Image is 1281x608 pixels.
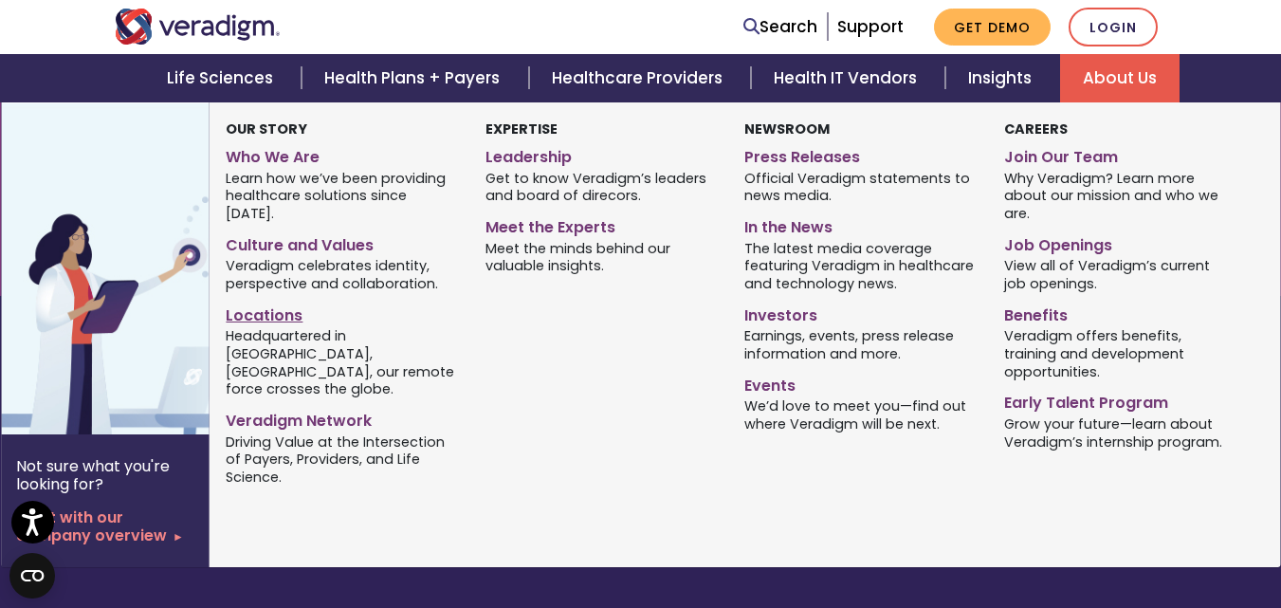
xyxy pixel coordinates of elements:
span: Earnings, events, press release information and more. [744,326,975,363]
img: Vector image of Veradigm’s Story [1,102,306,434]
span: Why Veradigm? Learn more about our mission and who we are. [1004,168,1235,223]
a: Leadership [485,140,716,168]
span: Veradigm celebrates identity, perspective and collaboration. [226,256,456,293]
span: Official Veradigm statements to news media. [744,168,975,205]
a: Join Our Team [1004,140,1235,168]
span: Get to know Veradigm’s leaders and board of direcors. [485,168,716,205]
span: The latest media coverage featuring Veradigm in healthcare and technology news. [744,238,975,293]
a: Investors [744,299,975,326]
img: Veradigm logo [115,9,281,45]
span: Learn how we’ve been providing healthcare solutions since [DATE]. [226,168,456,223]
a: Meet the Experts [485,211,716,238]
a: Locations [226,299,456,326]
a: Press Releases [744,140,975,168]
p: Not sure what you're looking for? [16,457,194,493]
strong: Expertise [485,120,558,138]
a: Life Sciences [144,54,302,102]
span: Headquartered in [GEOGRAPHIC_DATA], [GEOGRAPHIC_DATA], our remote force crosses the globe. [226,326,456,398]
strong: Careers [1004,120,1068,138]
a: Veradigm Network [226,404,456,432]
a: About Us [1060,54,1180,102]
a: Who We Are [226,140,456,168]
a: Health IT Vendors [751,54,945,102]
a: Healthcare Providers [529,54,751,102]
a: Benefits [1004,299,1235,326]
a: Events [744,369,975,396]
span: Driving Value at the Intersection of Payers, Providers, and Life Science. [226,432,456,487]
span: Grow your future—learn about Veradigm’s internship program. [1004,414,1235,451]
strong: Newsroom [744,120,830,138]
button: Open CMP widget [9,553,55,599]
a: Culture and Values [226,229,456,256]
a: Support [837,15,904,38]
a: Job Openings [1004,229,1235,256]
a: Search [743,14,817,40]
a: In the News [744,211,975,238]
a: Early Talent Program [1004,386,1235,414]
a: Insights [945,54,1060,102]
span: Veradigm offers benefits, training and development opportunities. [1004,326,1235,381]
span: Meet the minds behind our valuable insights. [485,238,716,275]
strong: Our Story [226,120,307,138]
a: Get Demo [934,9,1051,46]
a: Login [1069,8,1158,46]
a: Start with our company overview [16,508,194,544]
a: Health Plans + Payers [302,54,528,102]
span: View all of Veradigm’s current job openings. [1004,256,1235,293]
span: We’d love to meet you—find out where Veradigm will be next. [744,396,975,433]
